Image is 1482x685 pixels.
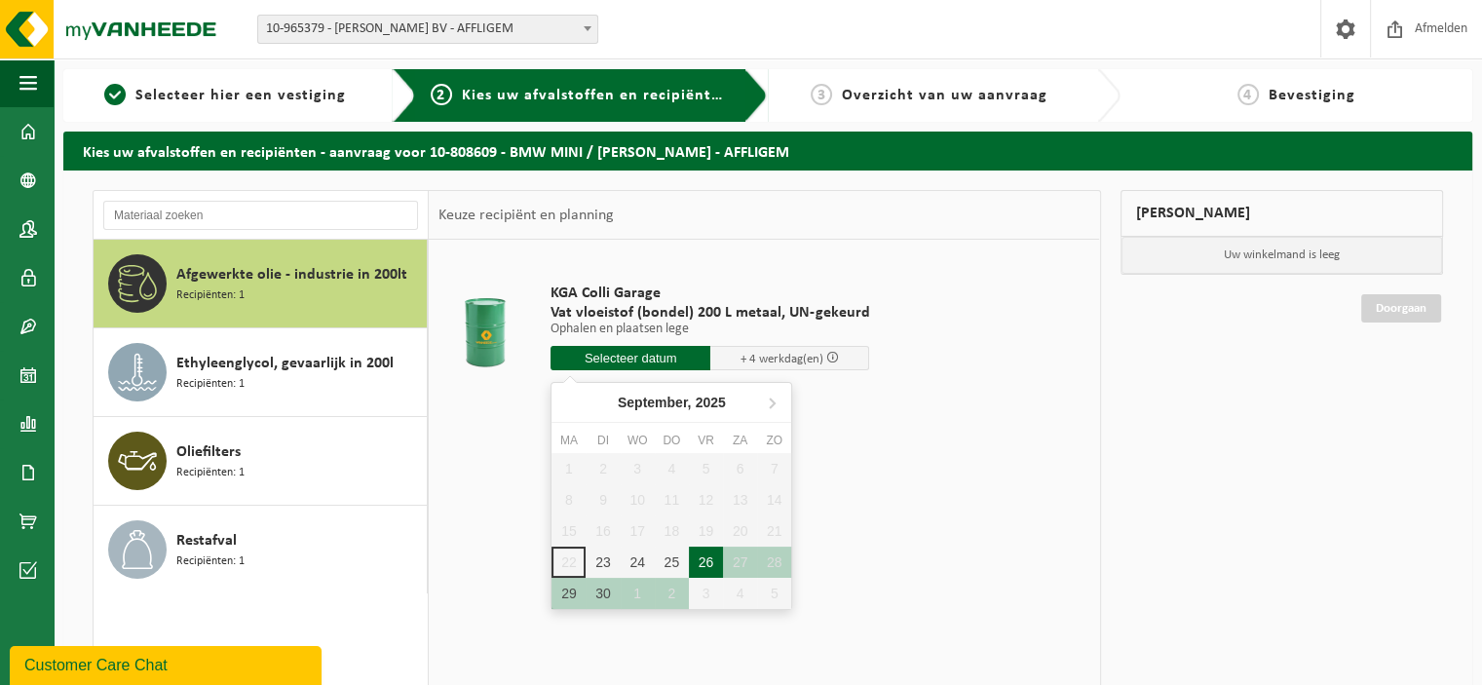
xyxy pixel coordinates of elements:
[462,88,730,103] span: Kies uw afvalstoffen en recipiënten
[104,84,126,105] span: 1
[551,284,869,303] span: KGA Colli Garage
[551,346,710,370] input: Selecteer datum
[1269,88,1355,103] span: Bevestiging
[103,201,418,230] input: Materiaal zoeken
[176,375,245,394] span: Recipiënten: 1
[586,578,620,609] div: 30
[696,396,726,409] i: 2025
[689,431,723,450] div: vr
[135,88,346,103] span: Selecteer hier een vestiging
[176,286,245,305] span: Recipiënten: 1
[655,578,689,609] div: 2
[1121,237,1443,274] p: Uw winkelmand is leeg
[429,191,624,240] div: Keuze recipiënt en planning
[689,578,723,609] div: 3
[551,578,586,609] div: 29
[842,88,1047,103] span: Overzicht van uw aanvraag
[811,84,832,105] span: 3
[621,578,655,609] div: 1
[757,431,791,450] div: zo
[655,431,689,450] div: do
[176,352,394,375] span: Ethyleenglycol, gevaarlijk in 200l
[551,431,586,450] div: ma
[176,552,245,571] span: Recipiënten: 1
[723,431,757,450] div: za
[10,642,325,685] iframe: chat widget
[94,506,428,593] button: Restafval Recipiënten: 1
[176,529,237,552] span: Restafval
[586,547,620,578] div: 23
[63,132,1472,170] h2: Kies uw afvalstoffen en recipiënten - aanvraag voor 10-808609 - BMW MINI / [PERSON_NAME] - AFFLIGEM
[176,263,407,286] span: Afgewerkte olie - industrie in 200lt
[586,431,620,450] div: di
[741,353,823,365] span: + 4 werkdag(en)
[258,16,597,43] span: 10-965379 - MICHAËL VAN VAERENBERGH BV - AFFLIGEM
[1237,84,1259,105] span: 4
[431,84,452,105] span: 2
[257,15,598,44] span: 10-965379 - MICHAËL VAN VAERENBERGH BV - AFFLIGEM
[621,547,655,578] div: 24
[551,303,869,323] span: Vat vloeistof (bondel) 200 L metaal, UN-gekeurd
[610,387,734,418] div: September,
[176,440,241,464] span: Oliefilters
[689,547,723,578] div: 26
[94,240,428,328] button: Afgewerkte olie - industrie in 200lt Recipiënten: 1
[73,84,377,107] a: 1Selecteer hier een vestiging
[176,464,245,482] span: Recipiënten: 1
[94,328,428,417] button: Ethyleenglycol, gevaarlijk in 200l Recipiënten: 1
[621,431,655,450] div: wo
[1361,294,1441,323] a: Doorgaan
[655,547,689,578] div: 25
[551,323,869,336] p: Ophalen en plaatsen lege
[94,417,428,506] button: Oliefilters Recipiënten: 1
[1121,190,1444,237] div: [PERSON_NAME]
